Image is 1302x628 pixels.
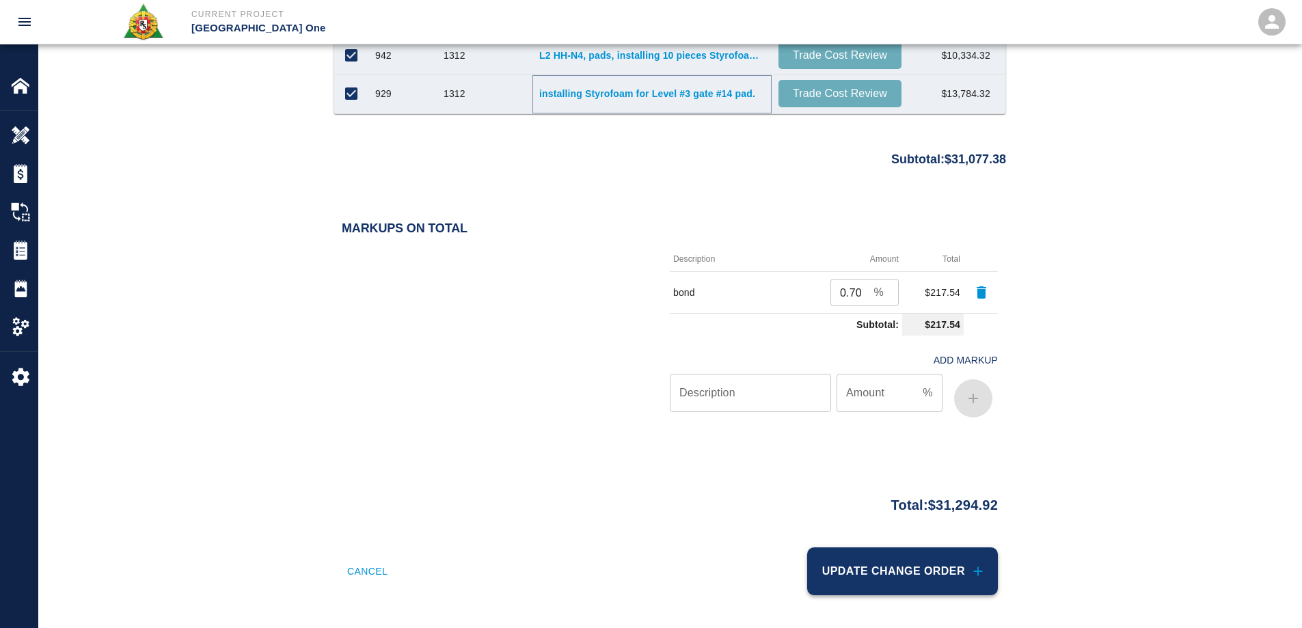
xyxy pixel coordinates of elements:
th: Description [670,247,781,272]
div: 942 [375,49,392,62]
th: Amount [781,247,902,272]
a: L2 HH-N4, pads, installing 10 pieces Styrofoam, 4'x8'x6". [539,49,765,62]
button: Cancel [342,547,393,595]
p: [GEOGRAPHIC_DATA] One [191,21,725,36]
h3: Subtotal: $31,077.38 [891,152,1006,167]
th: Total [902,247,964,272]
a: installing Styrofoam for Level #3 gate #14 pad. [539,87,765,100]
iframe: Chat Widget [1234,562,1302,628]
p: % [923,385,932,401]
h4: Add Markup [934,355,998,366]
p: % [874,284,884,301]
td: Subtotal: [670,314,902,336]
div: $13,784.32 [908,75,997,113]
h2: Markups on Total [342,221,998,236]
p: Current Project [191,8,725,21]
div: 1312 [444,87,465,100]
p: Trade Cost Review [784,85,896,102]
div: $10,334.32 [908,37,997,75]
button: open drawer [8,5,41,38]
td: $217.54 [902,314,964,336]
div: 1312 [444,49,465,62]
p: Trade Cost Review [784,47,896,64]
td: $217.54 [902,272,964,314]
div: 929 [375,87,392,100]
button: Update Change Order [807,547,998,595]
p: Total: $31,294.92 [891,489,998,515]
img: Roger & Sons Concrete [122,3,164,41]
td: bond [670,272,781,314]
